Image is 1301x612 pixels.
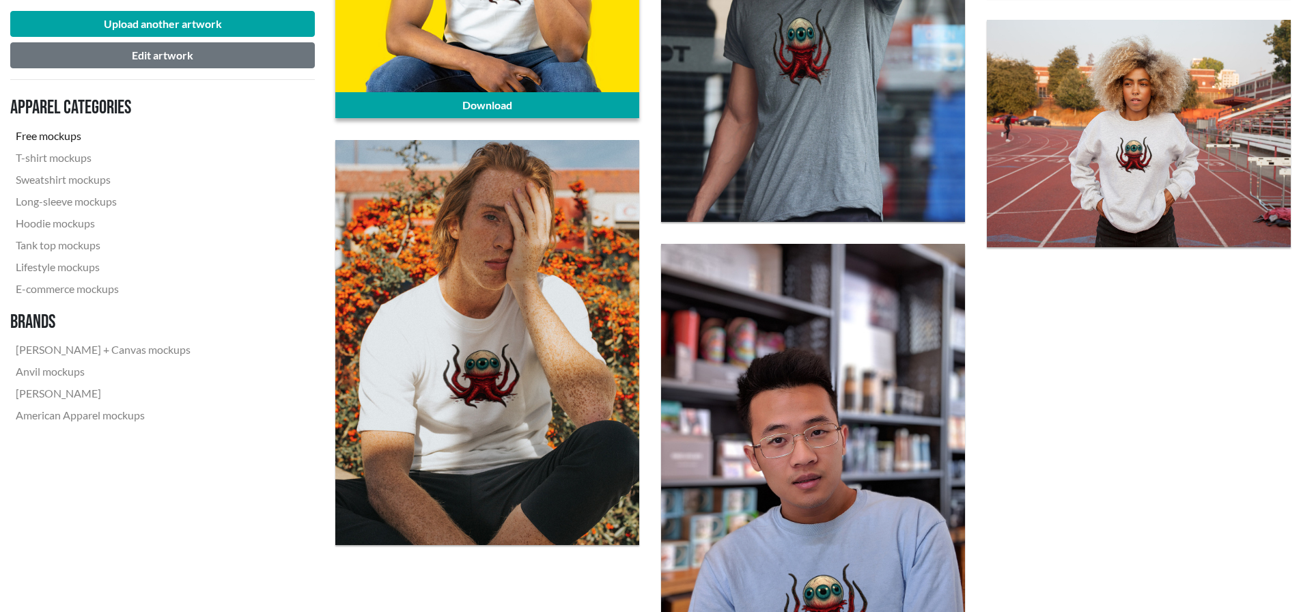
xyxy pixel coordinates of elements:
a: Download [335,92,639,118]
a: Tank top mockups [10,234,196,256]
a: American Apparel mockups [10,404,196,426]
a: [PERSON_NAME] [10,382,196,404]
a: Hoodie mockups [10,212,196,234]
button: Edit artwork [10,42,315,68]
a: T-shirt mockups [10,147,196,169]
h3: Brands [10,311,196,334]
a: Lifestyle mockups [10,256,196,278]
h3: Apparel categories [10,96,196,120]
a: [PERSON_NAME] + Canvas mockups [10,339,196,361]
a: Anvil mockups [10,361,196,382]
button: Upload another artwork [10,11,315,37]
a: Sweatshirt mockups [10,169,196,191]
a: Long-sleeve mockups [10,191,196,212]
a: E-commerce mockups [10,278,196,300]
a: Free mockups [10,125,196,147]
